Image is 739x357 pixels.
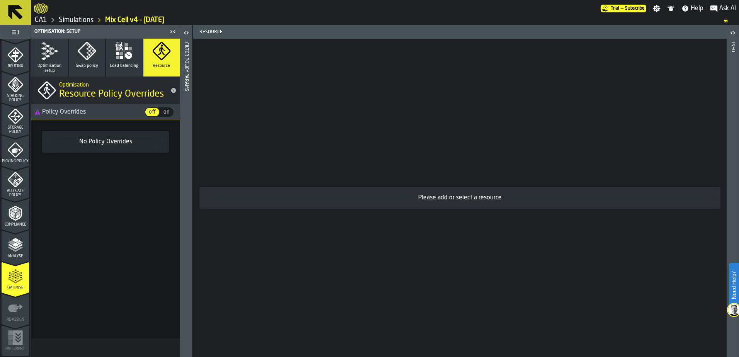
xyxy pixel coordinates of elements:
nav: Breadcrumb [34,15,736,25]
span: Load balancing [110,63,138,68]
div: No Policy Overrides [48,137,163,146]
label: button-toggle-Help [678,4,707,13]
div: thumb [160,108,173,116]
li: menu Stacking Policy [2,72,29,103]
div: Filter Policy Params [184,41,189,355]
a: link-to-/wh/i/76e2a128-1b54-4d66-80d4-05ae4c277723 [35,16,47,24]
li: menu Compliance [2,199,29,229]
span: Implement [2,347,29,351]
li: menu Storage Policy [2,104,29,134]
span: Routing [2,64,29,68]
label: button-toggle-Toggle Full Menu [2,27,29,37]
label: button-toggle-Open [727,27,738,41]
li: menu Allocate Policy [2,167,29,198]
h2: Sub Title [59,80,164,88]
span: Optimisation setup [34,63,65,73]
span: Trial [611,6,619,11]
span: Swap policy [76,63,98,68]
label: button-switch-multi-off [145,107,160,117]
a: link-to-/wh/i/76e2a128-1b54-4d66-80d4-05ae4c277723/pricing/ [601,5,646,12]
span: Compliance [2,223,29,227]
span: Stacking Policy [2,94,29,102]
a: link-to-/wh/i/76e2a128-1b54-4d66-80d4-05ae4c277723/simulations/686830c9-c27a-4e02-80b1-fa5b06f9c040 [105,16,164,24]
a: link-to-/wh/i/76e2a128-1b54-4d66-80d4-05ae4c277723 [59,16,94,24]
span: Ask AI [719,4,736,13]
header: Info [727,25,739,357]
div: Policy Overrides [34,107,145,117]
span: Picking Policy [2,159,29,163]
li: menu Agents [2,8,29,39]
label: button-toggle-Settings [650,5,664,12]
a: logo-header [34,2,48,15]
span: Help [691,4,703,13]
label: button-toggle-Ask AI [707,4,739,13]
span: Resource [153,63,170,68]
div: thumb [145,108,159,116]
header: Filter Policy Params [180,25,192,357]
label: button-switch-multi-on [160,107,174,117]
li: menu Re-assign [2,294,29,325]
span: Optimisation: Setup [34,29,80,34]
div: Please add or select a resource [206,193,714,202]
span: Analyse [2,254,29,258]
li: menu Routing [2,40,29,71]
span: — [621,6,623,11]
span: Resource [196,29,461,35]
li: menu Optimise [2,262,29,293]
span: Re-assign [2,318,29,322]
span: Optimise [2,286,29,290]
label: button-toggle-Close me [167,27,178,36]
span: Storage Policy [2,126,29,134]
div: Menu Subscription [601,5,646,12]
label: button-toggle-Notifications [664,5,678,12]
label: Need Help? [730,263,738,307]
span: on [160,108,173,116]
label: button-toggle-Open [181,27,192,41]
span: Allocate Policy [2,189,29,197]
li: menu Picking Policy [2,135,29,166]
h3: title-section-[object Object] [31,104,180,120]
div: Info [730,41,736,355]
span: Subscribe [625,6,645,11]
li: menu Analyse [2,230,29,261]
span: off [146,108,159,116]
div: title-Resource Policy Overrides [31,76,180,104]
span: Resource Policy Overrides [59,88,164,100]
